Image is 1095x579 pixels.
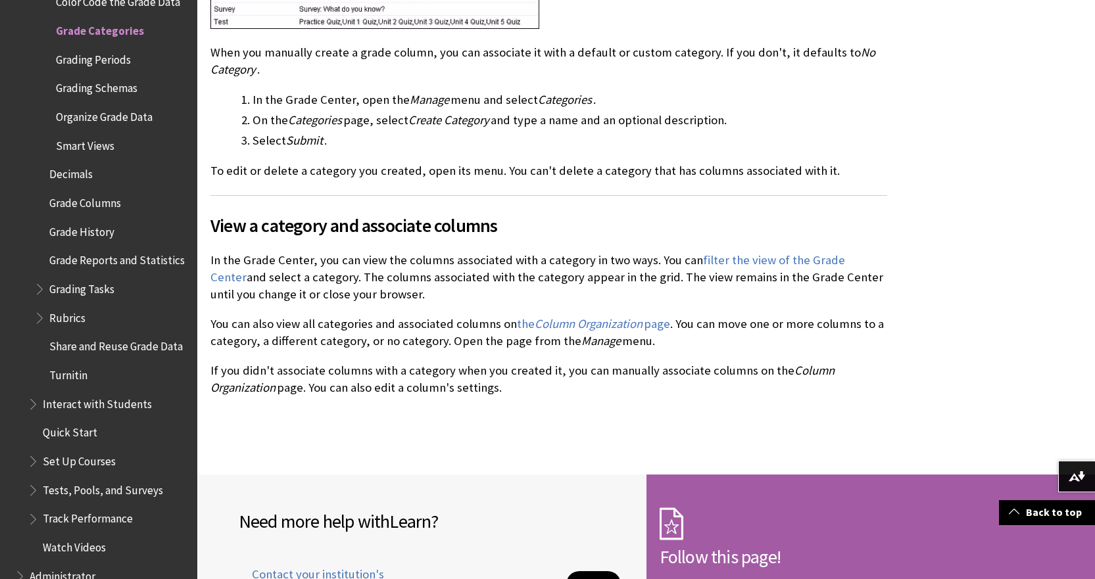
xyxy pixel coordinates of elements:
[210,162,887,179] p: To edit or delete a category you created, open its menu. You can't delete a category that has col...
[408,112,489,127] span: Create Category
[210,44,887,78] p: When you manually create a grade column, you can associate it with a default or custom category. ...
[43,393,152,411] span: Interact with Students
[43,508,133,526] span: Track Performance
[389,509,431,533] span: Learn
[210,315,887,350] p: You can also view all categories and associated columns on . You can move one or more columns to ...
[56,78,137,95] span: Grading Schemas
[43,422,97,440] span: Quick Start
[253,131,887,150] li: Select .
[43,536,106,554] span: Watch Videos
[535,316,643,331] span: Column Organization
[210,252,887,304] p: In the Grade Center, you can view the columns associated with a category in two ways. You can and...
[49,278,114,296] span: Grading Tasks
[660,507,683,540] img: Subscription Icon
[253,111,887,129] li: On the page, select and type a name and an optional description.
[49,307,85,325] span: Rubrics
[49,221,114,239] span: Grade History
[49,164,93,181] span: Decimals
[538,92,592,107] span: Categories
[210,362,887,396] p: If you didn't associate columns with a category when you created it, you can manually associate c...
[210,212,887,239] span: View a category and associate columns
[43,479,163,497] span: Tests, Pools, and Surveys
[288,112,342,127] span: Categories
[210,252,845,285] a: filter the view of the Grade Center
[49,192,121,210] span: Grade Columns
[253,91,887,109] li: In the Grade Center, open the menu and select .
[49,364,87,382] span: Turnitin
[56,49,131,66] span: Grading Periods
[581,333,621,348] span: Manage
[49,250,185,267] span: Grade Reports and Statistics
[410,92,449,107] span: Manage
[56,135,114,152] span: Smart Views
[286,133,323,148] span: Submit
[43,450,116,468] span: Set Up Courses
[999,500,1095,524] a: Back to top
[49,336,183,354] span: Share and Reuse Grade Data
[660,543,1054,570] h2: Follow this page!
[517,316,670,332] a: theColumn Organizationpage
[239,507,633,535] h2: Need more help with ?
[56,106,153,124] span: Organize Grade Data
[56,20,144,37] span: Grade Categories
